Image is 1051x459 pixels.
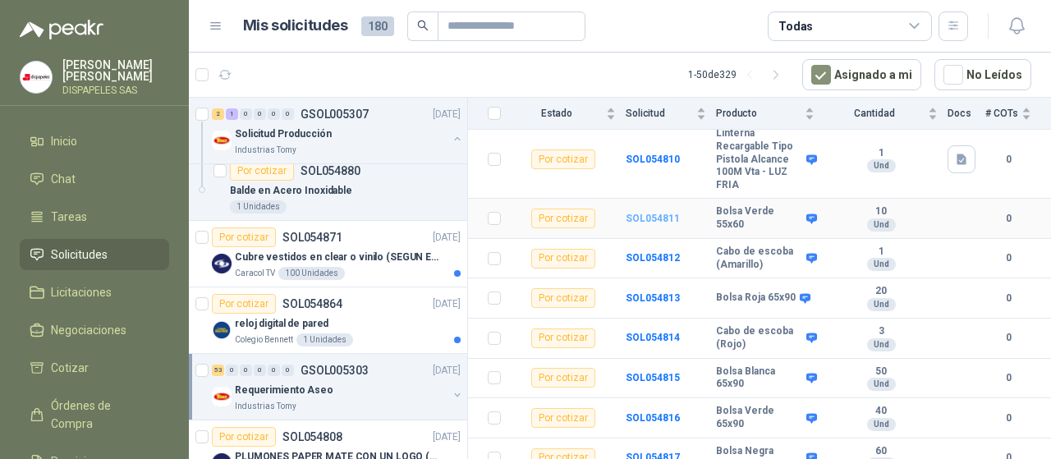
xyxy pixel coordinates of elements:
[230,183,352,199] p: Balde en Acero Inoxidable
[985,152,1031,168] b: 0
[212,131,232,150] img: Company Logo
[235,126,332,142] p: Solicitud Producción
[985,291,1031,306] b: 0
[867,338,896,351] div: Und
[985,370,1031,386] b: 0
[282,431,342,443] p: SOL054808
[226,108,238,120] div: 1
[282,108,294,120] div: 0
[212,254,232,273] img: Company Logo
[824,445,938,458] b: 60
[212,320,232,340] img: Company Logo
[230,200,287,213] div: 1 Unidades
[212,104,464,157] a: 2 1 0 0 0 0 GSOL005307[DATE] Company LogoSolicitud ProducciónIndustrias Tomy
[626,108,693,119] span: Solicitud
[824,246,938,259] b: 1
[716,291,796,305] b: Bolsa Roja 65x90
[824,285,938,298] b: 20
[20,390,169,439] a: Órdenes de Compra
[867,258,896,271] div: Und
[20,163,169,195] a: Chat
[235,400,296,413] p: Industrias Tomy
[282,365,294,376] div: 0
[235,267,275,280] p: Caracol TV
[985,330,1031,346] b: 0
[867,298,896,311] div: Und
[948,98,985,130] th: Docs
[824,405,938,418] b: 40
[985,98,1051,130] th: # COTs
[268,365,280,376] div: 0
[235,144,296,157] p: Industrias Tomy
[824,147,938,160] b: 1
[189,221,467,287] a: Por cotizarSOL054871[DATE] Company LogoCubre vestidos en clear o vinilo (SEGUN ESPECIFICACIONES D...
[254,108,266,120] div: 0
[626,412,680,424] a: SOL054816
[51,132,77,150] span: Inicio
[278,267,345,280] div: 100 Unidades
[51,246,108,264] span: Solicitudes
[433,363,461,379] p: [DATE]
[417,20,429,31] span: search
[51,170,76,188] span: Chat
[716,405,802,430] b: Bolsa Verde 65x90
[212,227,276,247] div: Por cotizar
[189,154,467,221] a: Por cotizarSOL054880Balde en Acero Inoxidable1 Unidades
[212,365,224,376] div: 53
[824,98,948,130] th: Cantidad
[226,365,238,376] div: 0
[433,107,461,122] p: [DATE]
[934,59,1031,90] button: No Leídos
[716,98,824,130] th: Producto
[626,332,680,343] a: SOL054814
[189,287,467,354] a: Por cotizarSOL054864[DATE] Company Logoreloj digital de paredColegio Bennett1 Unidades
[361,16,394,36] span: 180
[867,159,896,172] div: Und
[511,108,603,119] span: Estado
[824,205,938,218] b: 10
[626,213,680,224] a: SOL054811
[301,165,360,177] p: SOL054880
[20,277,169,308] a: Licitaciones
[824,325,938,338] b: 3
[985,411,1031,426] b: 0
[531,209,595,228] div: Por cotizar
[268,108,280,120] div: 0
[51,397,154,433] span: Órdenes de Compra
[433,429,461,445] p: [DATE]
[20,239,169,270] a: Solicitudes
[433,230,461,246] p: [DATE]
[716,205,802,231] b: Bolsa Verde 55x60
[282,298,342,310] p: SOL054864
[235,316,328,332] p: reloj digital de pared
[716,108,801,119] span: Producto
[626,154,680,165] a: SOL054810
[531,408,595,428] div: Por cotizar
[985,108,1018,119] span: # COTs
[212,387,232,406] img: Company Logo
[301,365,369,376] p: GSOL005303
[51,321,126,339] span: Negociaciones
[985,250,1031,266] b: 0
[212,360,464,413] a: 53 0 0 0 0 0 GSOL005303[DATE] Company LogoRequerimiento AseoIndustrias Tomy
[301,108,369,120] p: GSOL005307
[282,232,342,243] p: SOL054871
[716,325,802,351] b: Cabo de escoba (Rojo)
[626,292,680,304] a: SOL054813
[296,333,353,347] div: 1 Unidades
[626,98,716,130] th: Solicitud
[626,372,680,383] a: SOL054815
[531,288,595,308] div: Por cotizar
[867,418,896,431] div: Und
[20,314,169,346] a: Negociaciones
[62,59,169,82] p: [PERSON_NAME] [PERSON_NAME]
[531,328,595,348] div: Por cotizar
[230,161,294,181] div: Por cotizar
[716,246,802,271] b: Cabo de escoba (Amarillo)
[531,249,595,269] div: Por cotizar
